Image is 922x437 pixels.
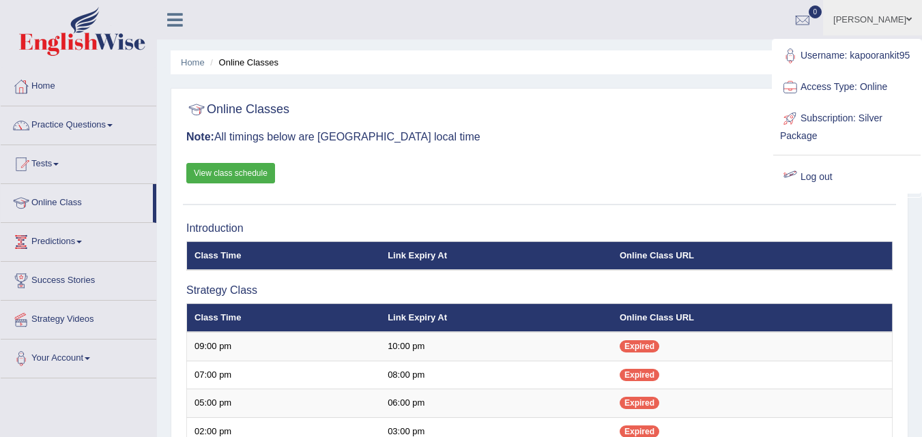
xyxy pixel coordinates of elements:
a: Access Type: Online [773,72,921,103]
h2: Online Classes [186,100,289,120]
th: Online Class URL [612,303,893,332]
a: Success Stories [1,262,156,296]
span: Expired [620,340,659,352]
h3: Strategy Class [186,284,893,297]
th: Class Time [187,241,381,270]
td: 10:00 pm [380,332,612,361]
b: Note: [186,131,214,142]
span: Expired [620,397,659,409]
th: Link Expiry At [380,241,612,270]
td: 09:00 pm [187,332,381,361]
a: Your Account [1,340,156,374]
th: Link Expiry At [380,303,612,332]
a: Tests [1,145,156,179]
a: Username: kapoorankit95 [773,40,921,72]
span: 0 [809,5,822,18]
a: Home [1,67,156,102]
h3: All timings below are [GEOGRAPHIC_DATA] local time [186,131,893,143]
th: Online Class URL [612,241,893,270]
a: View class schedule [186,163,275,183]
td: 05:00 pm [187,389,381,418]
td: 08:00 pm [380,361,612,389]
a: Online Class [1,184,153,218]
span: Expired [620,369,659,381]
a: Practice Questions [1,106,156,140]
li: Online Classes [207,56,278,69]
a: Predictions [1,223,156,257]
a: Log out [773,162,921,193]
a: Subscription: Silver Package [773,103,921,149]
td: 06:00 pm [380,389,612,418]
h3: Introduction [186,222,893,235]
a: Home [181,57,205,67]
a: Strategy Videos [1,301,156,335]
th: Class Time [187,303,381,332]
td: 07:00 pm [187,361,381,389]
